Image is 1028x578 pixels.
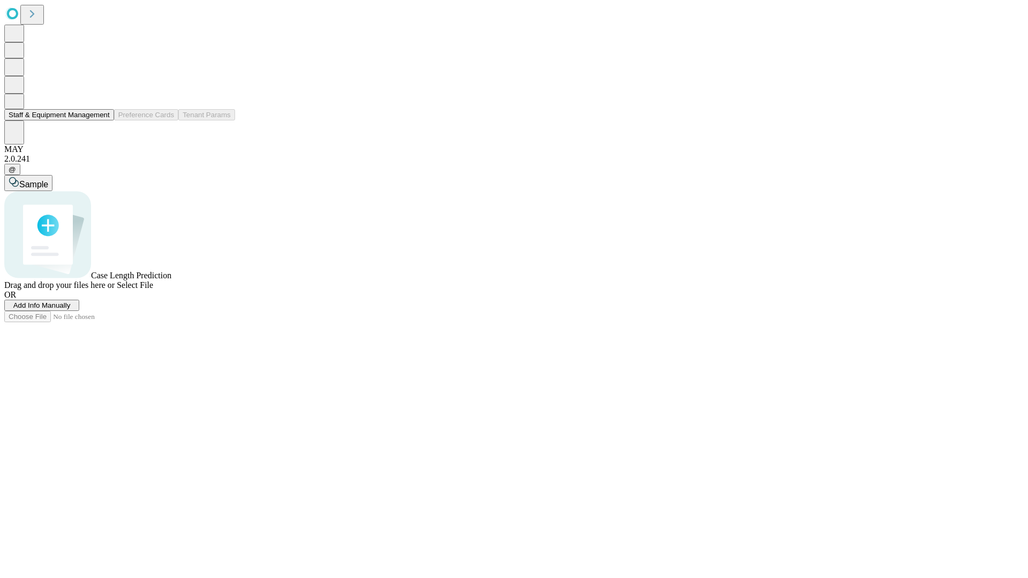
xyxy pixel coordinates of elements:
button: Add Info Manually [4,300,79,311]
span: @ [9,165,16,173]
span: Drag and drop your files here or [4,280,115,290]
span: Select File [117,280,153,290]
button: Preference Cards [114,109,178,120]
button: Staff & Equipment Management [4,109,114,120]
div: 2.0.241 [4,154,1024,164]
span: Add Info Manually [13,301,71,309]
span: Sample [19,180,48,189]
span: Case Length Prediction [91,271,171,280]
button: @ [4,164,20,175]
button: Sample [4,175,52,191]
span: OR [4,290,16,299]
div: MAY [4,144,1024,154]
button: Tenant Params [178,109,235,120]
